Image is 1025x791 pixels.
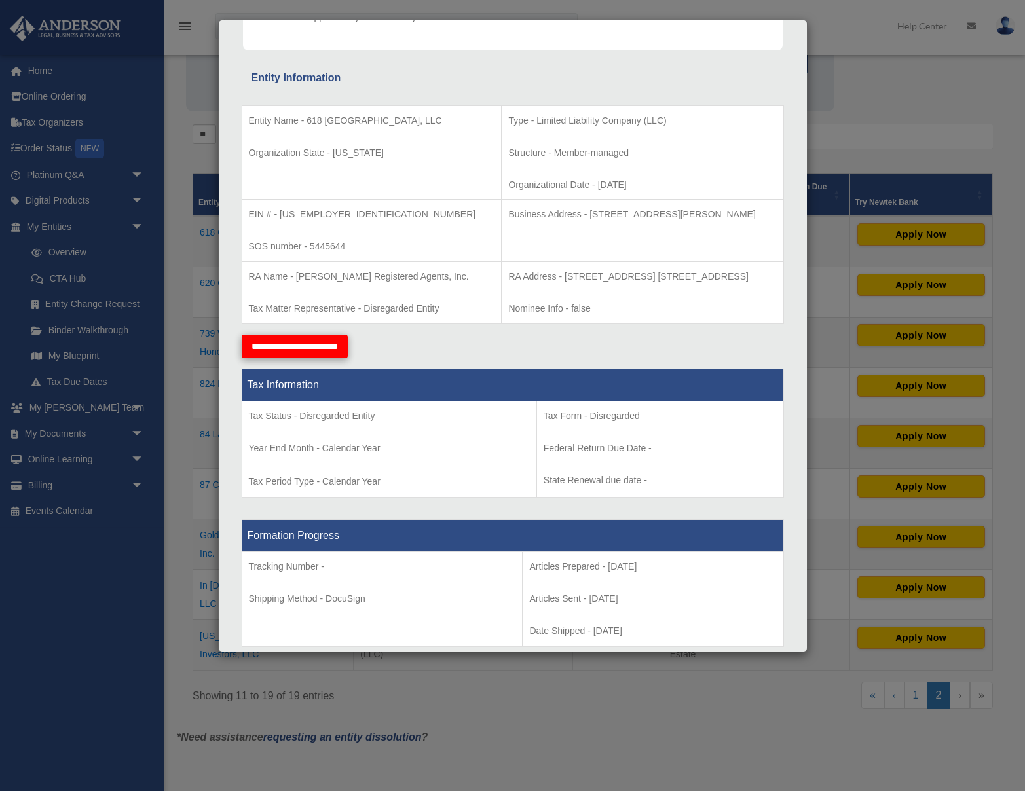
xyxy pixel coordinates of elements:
[544,408,777,424] p: Tax Form - Disregarded
[249,145,495,161] p: Organization State - [US_STATE]
[249,440,530,456] p: Year End Month - Calendar Year
[242,369,783,401] th: Tax Information
[249,301,495,317] p: Tax Matter Representative - Disregarded Entity
[529,591,776,607] p: Articles Sent - [DATE]
[249,238,495,255] p: SOS number - 5445644
[529,623,776,639] p: Date Shipped - [DATE]
[544,440,777,456] p: Federal Return Due Date -
[508,268,776,285] p: RA Address - [STREET_ADDRESS] [STREET_ADDRESS]
[249,268,495,285] p: RA Name - [PERSON_NAME] Registered Agents, Inc.
[508,206,776,223] p: Business Address - [STREET_ADDRESS][PERSON_NAME]
[242,401,536,498] td: Tax Period Type - Calendar Year
[508,145,776,161] p: Structure - Member-managed
[249,206,495,223] p: EIN # - [US_EMPLOYER_IDENTIFICATION_NUMBER]
[508,113,776,129] p: Type - Limited Liability Company (LLC)
[508,177,776,193] p: Organizational Date - [DATE]
[544,472,777,488] p: State Renewal due date -
[529,559,776,575] p: Articles Prepared - [DATE]
[508,301,776,317] p: Nominee Info - false
[249,559,516,575] p: Tracking Number -
[242,520,783,552] th: Formation Progress
[252,69,774,87] div: Entity Information
[249,113,495,129] p: Entity Name - 618 [GEOGRAPHIC_DATA], LLC
[249,591,516,607] p: Shipping Method - DocuSign
[249,408,530,424] p: Tax Status - Disregarded Entity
